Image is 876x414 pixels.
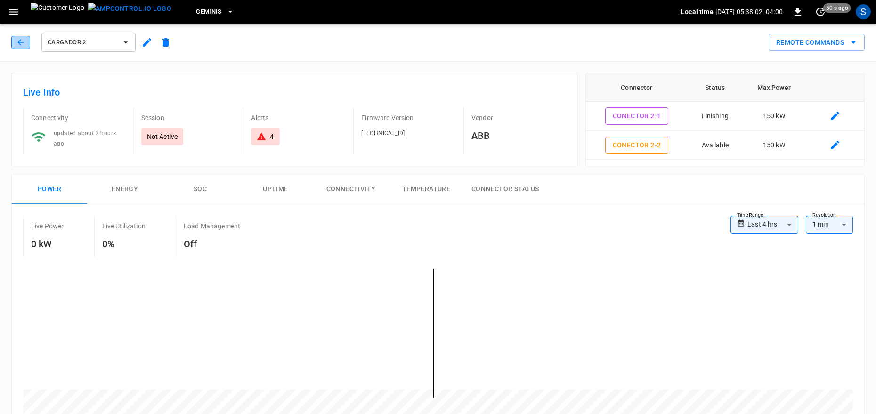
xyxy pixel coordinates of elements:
[251,113,346,122] p: Alerts
[742,102,805,131] td: 150 kW
[31,221,64,231] p: Live Power
[361,113,456,122] p: Firmware Version
[823,3,851,13] span: 50 s ago
[87,174,162,204] button: Energy
[147,132,178,141] p: Not Active
[813,4,828,19] button: set refresh interval
[742,131,805,160] td: 150 kW
[586,73,864,218] table: connector table
[688,73,742,102] th: Status
[769,34,865,51] div: remote commands options
[31,3,84,21] img: Customer Logo
[806,216,853,234] div: 1 min
[747,216,798,234] div: Last 4 hrs
[389,174,464,204] button: Temperature
[88,3,171,15] img: ampcontrol.io logo
[31,113,126,122] p: Connectivity
[586,73,688,102] th: Connector
[605,107,669,125] button: Conector 2-1
[102,236,146,252] h6: 0%
[737,211,763,219] label: Time Range
[41,33,136,52] button: Cargador 2
[688,131,742,160] td: Available
[361,130,405,137] span: [TECHNICAL_ID]
[688,160,742,189] td: Faulted
[856,4,871,19] div: profile-icon
[102,221,146,231] p: Live Utilization
[471,113,566,122] p: Vendor
[270,132,274,141] div: 4
[238,174,313,204] button: Uptime
[742,73,805,102] th: Max Power
[471,128,566,143] h6: ABB
[141,113,236,122] p: Session
[54,130,116,147] span: updated about 2 hours ago
[192,3,238,21] button: Geminis
[688,102,742,131] td: Finishing
[605,137,669,154] button: Conector 2-2
[184,221,240,231] p: Load Management
[23,85,566,100] h6: Live Info
[12,174,87,204] button: Power
[769,34,865,51] button: Remote Commands
[48,37,117,48] span: Cargador 2
[812,211,836,219] label: Resolution
[715,7,783,16] p: [DATE] 05:38:02 -04:00
[742,160,805,189] td: 150 kW
[313,174,389,204] button: Connectivity
[162,174,238,204] button: SOC
[464,174,546,204] button: Connector Status
[196,7,222,17] span: Geminis
[184,236,240,252] h6: Off
[31,236,64,252] h6: 0 kW
[681,7,714,16] p: Local time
